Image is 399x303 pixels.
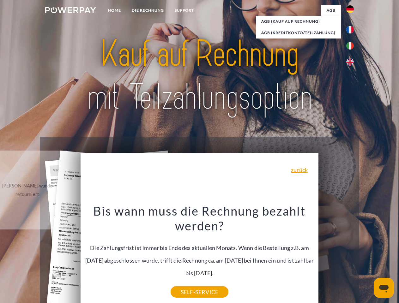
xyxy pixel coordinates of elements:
[103,5,126,16] a: Home
[256,27,341,39] a: AGB (Kreditkonto/Teilzahlung)
[169,5,199,16] a: SUPPORT
[374,278,394,298] iframe: Schaltfläche zum Öffnen des Messaging-Fensters
[126,5,169,16] a: DIE RECHNUNG
[45,7,96,13] img: logo-powerpay-white.svg
[84,203,315,234] h3: Bis wann muss die Rechnung bezahlt werden?
[60,30,339,121] img: title-powerpay_de.svg
[346,5,354,13] img: de
[291,167,308,173] a: zurück
[321,5,341,16] a: agb
[346,58,354,66] img: en
[256,16,341,27] a: AGB (Kauf auf Rechnung)
[346,42,354,50] img: it
[84,203,315,292] div: Die Zahlungsfrist ist immer bis Ende des aktuellen Monats. Wenn die Bestellung z.B. am [DATE] abg...
[346,26,354,33] img: fr
[171,286,228,298] a: SELF-SERVICE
